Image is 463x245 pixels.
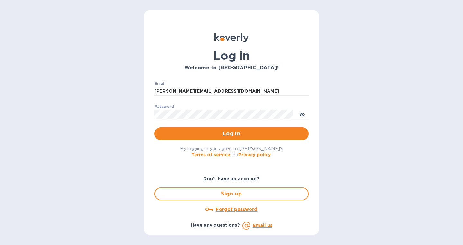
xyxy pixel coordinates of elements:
[154,49,309,62] h1: Log in
[214,33,249,42] img: Koverly
[154,82,166,86] label: Email
[238,152,271,157] a: Privacy policy
[191,222,240,228] b: Have any questions?
[160,190,303,198] span: Sign up
[154,105,174,109] label: Password
[216,207,257,212] u: Forgot password
[154,86,309,96] input: Enter email address
[154,65,309,71] h3: Welcome to [GEOGRAPHIC_DATA]!
[159,130,304,138] span: Log in
[203,176,260,181] b: Don't have an account?
[253,223,272,228] a: Email us
[296,108,309,121] button: toggle password visibility
[154,127,309,140] button: Log in
[154,187,309,200] button: Sign up
[191,152,230,157] a: Terms of service
[180,146,283,157] span: By logging in you agree to [PERSON_NAME]'s and .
